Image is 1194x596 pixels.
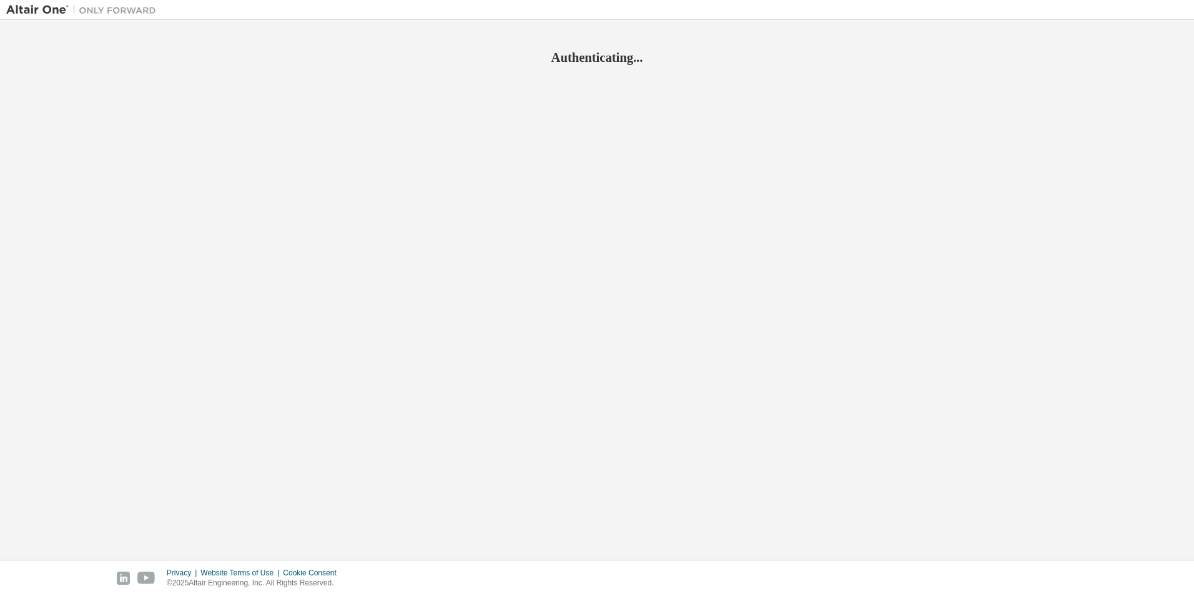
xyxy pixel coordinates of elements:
img: youtube.svg [137,572,155,585]
div: Privacy [167,568,200,578]
img: Altair One [6,4,162,16]
div: Website Terms of Use [200,568,283,578]
p: © 2025 Altair Engineering, Inc. All Rights Reserved. [167,578,344,589]
div: Cookie Consent [283,568,343,578]
img: linkedin.svg [117,572,130,585]
h2: Authenticating... [6,49,1188,66]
